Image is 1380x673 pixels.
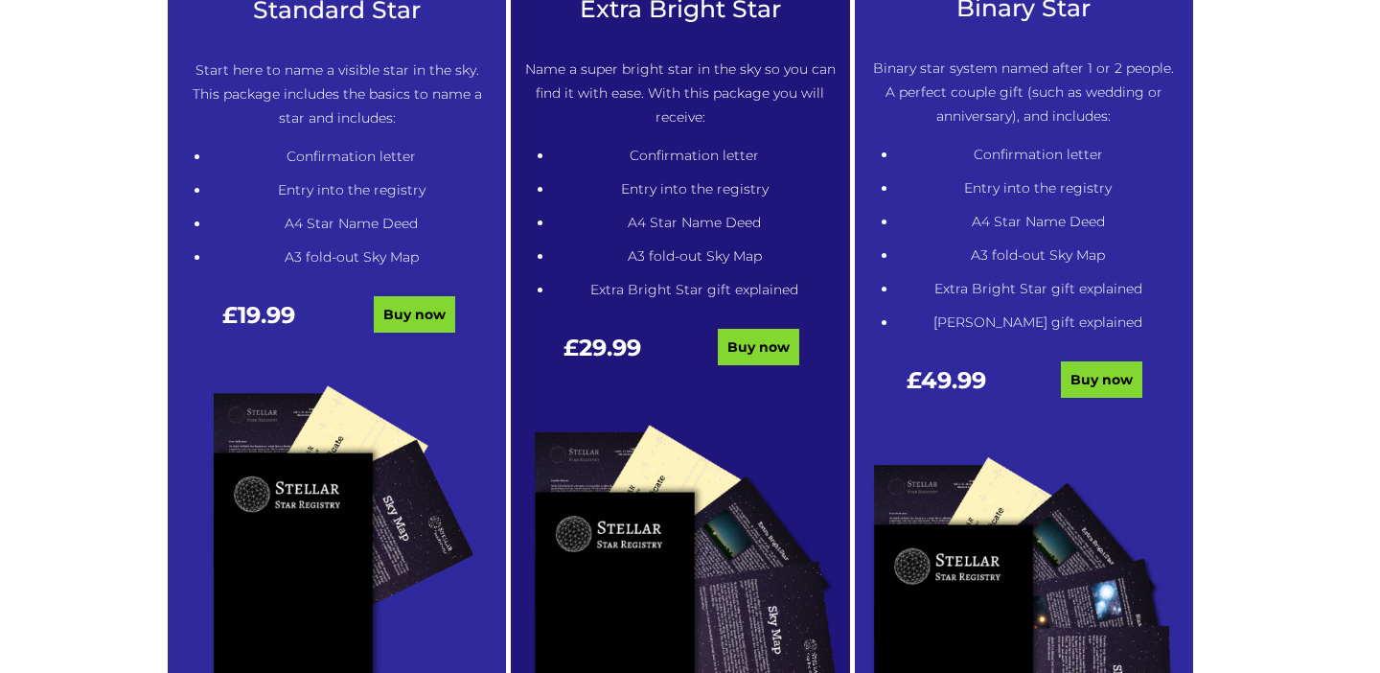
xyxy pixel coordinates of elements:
[553,144,836,168] li: Confirmation letter
[897,210,1180,234] li: A4 Star Name Deed
[921,366,986,394] span: 49.99
[1061,361,1142,398] a: Buy now
[897,143,1180,167] li: Confirmation letter
[897,244,1180,267] li: A3 fold-out Sky Map
[524,336,680,379] div: £
[524,58,836,129] p: Name a super bright star in the sky so you can find it with ease. With this package you will rece...
[868,368,1024,411] div: £
[238,301,295,329] span: 19.99
[374,296,455,333] a: Buy now
[868,57,1180,128] p: Binary star system named after 1 or 2 people. A perfect couple gift (such as wedding or anniversa...
[579,334,641,361] span: 29.99
[181,58,493,130] p: Start here to name a visible star in the sky. This package includes the basics to name a star and...
[897,311,1180,335] li: [PERSON_NAME] gift explained
[553,278,836,302] li: Extra Bright Star gift explained
[210,245,493,269] li: A3 fold-out Sky Map
[553,244,836,268] li: A3 fold-out Sky Map
[553,177,836,201] li: Entry into the registry
[718,329,799,365] a: Buy now
[897,176,1180,200] li: Entry into the registry
[210,178,493,202] li: Entry into the registry
[897,277,1180,301] li: Extra Bright Star gift explained
[553,211,836,235] li: A4 Star Name Deed
[210,212,493,236] li: A4 Star Name Deed
[181,303,337,346] div: £
[210,145,493,169] li: Confirmation letter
